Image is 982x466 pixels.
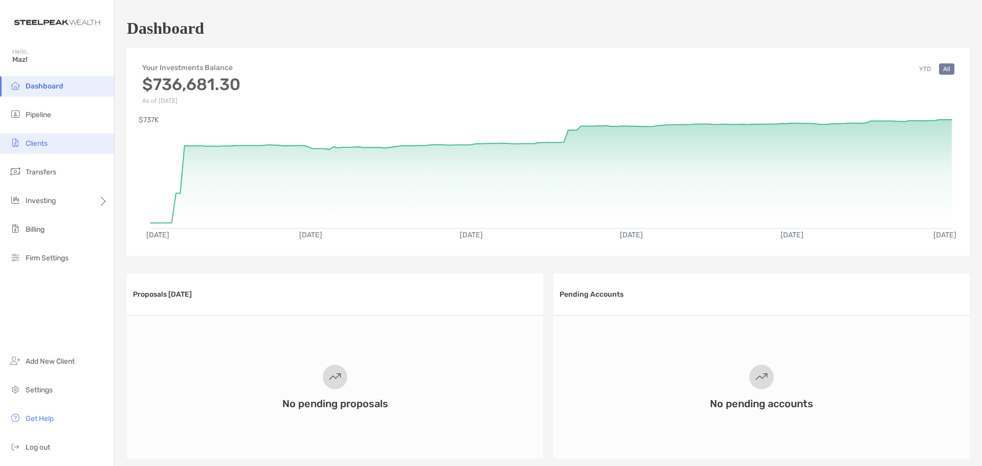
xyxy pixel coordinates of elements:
img: billing icon [9,223,21,235]
img: get-help icon [9,412,21,424]
img: clients icon [9,137,21,149]
span: Pipeline [26,110,51,119]
h3: $736,681.30 [142,75,240,94]
h3: Proposals [DATE] [133,290,192,299]
button: All [939,63,954,75]
h4: Your Investments Balance [142,63,240,72]
text: [DATE] [146,231,169,239]
img: Zoe Logo [12,4,102,41]
span: Settings [26,386,53,394]
text: $737K [139,116,159,124]
span: Dashboard [26,82,63,91]
text: [DATE] [780,231,804,239]
span: Get Help [26,414,54,423]
span: Investing [26,196,56,205]
span: Transfers [26,168,56,176]
button: YTD [915,63,935,75]
img: investing icon [9,194,21,206]
h3: Pending Accounts [560,290,623,299]
img: firm-settings icon [9,251,21,263]
span: Clients [26,139,48,148]
text: [DATE] [299,231,322,239]
text: [DATE] [620,231,643,239]
text: [DATE] [933,231,956,239]
span: Add New Client [26,357,75,366]
span: Log out [26,443,50,452]
img: dashboard icon [9,79,21,92]
text: [DATE] [460,231,483,239]
img: add_new_client icon [9,354,21,367]
span: Billing [26,225,44,234]
h3: No pending proposals [282,397,388,410]
h3: No pending accounts [710,397,813,410]
img: pipeline icon [9,108,21,120]
h1: Dashboard [127,19,204,38]
span: Firm Settings [26,254,69,262]
p: As of [DATE] [142,97,240,104]
img: logout icon [9,440,21,453]
span: Maz! [12,55,108,64]
img: settings icon [9,383,21,395]
img: transfers icon [9,165,21,177]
